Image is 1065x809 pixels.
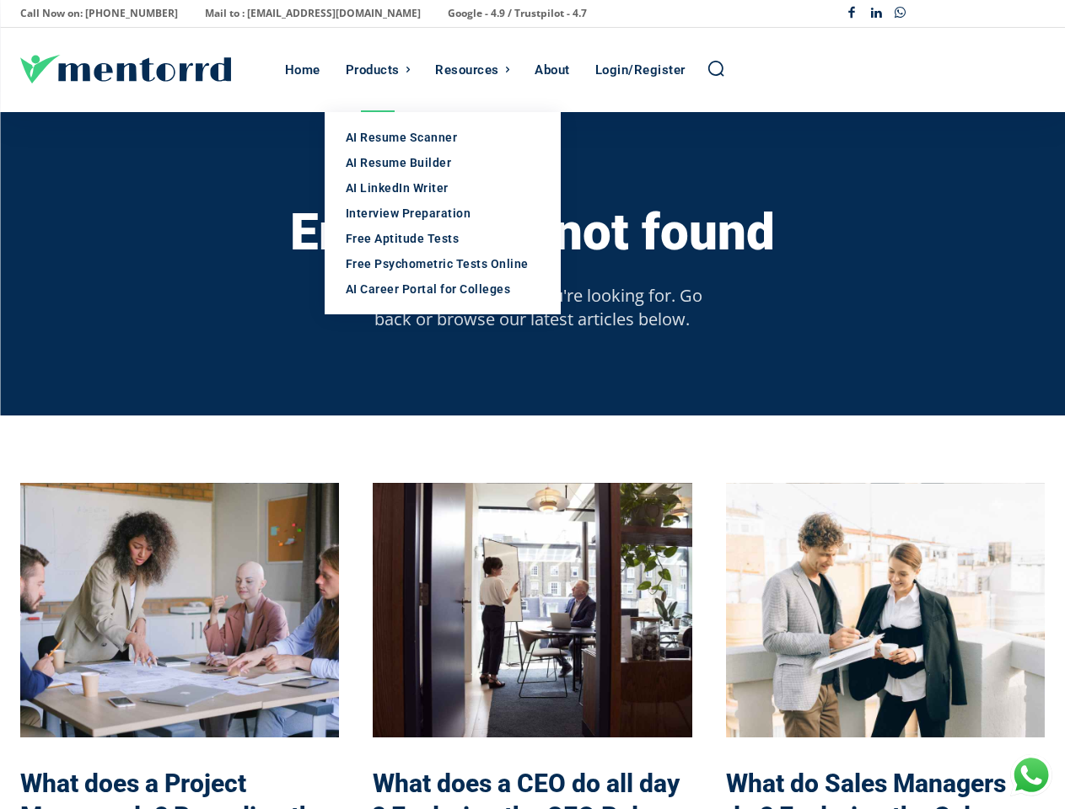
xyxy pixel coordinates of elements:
[20,55,277,83] a: Logo
[20,483,339,738] a: What does a Project Manager do? Revealing the role, skills needed
[535,28,570,112] div: About
[325,226,561,251] a: Free Aptitude Tests
[325,251,561,276] a: Free Psychometric Tests Online
[707,59,725,78] a: Search
[726,483,1045,738] a: What do Sales Managers do ? Exploring the Sales Manager Role
[325,276,561,302] a: AI Career Portal for Colleges
[285,28,320,112] div: Home
[346,255,540,272] div: Free Psychometric Tests Online
[526,28,578,112] a: About
[346,205,540,222] div: Interview Preparation
[1010,754,1052,796] div: Chat with Us
[864,2,889,26] a: Linkedin
[346,230,540,247] div: Free Aptitude Tests
[346,154,540,171] div: AI Resume Builder
[448,2,587,25] p: Google - 4.9 / Trustpilot - 4.7
[325,201,561,226] a: Interview Preparation
[346,28,400,112] div: Products
[587,28,694,112] a: Login/Register
[325,175,561,201] a: AI LinkedIn Writer
[346,129,540,146] div: AI Resume Scanner
[427,28,518,112] a: Resources
[435,28,499,112] div: Resources
[346,179,540,196] div: AI LinkedIn Writer
[277,28,329,112] a: Home
[290,205,775,260] h3: Error 404 - not found
[840,2,864,26] a: Facebook
[205,2,421,25] p: Mail to : [EMAIL_ADDRESS][DOMAIN_NAME]
[20,2,178,25] p: Call Now on: [PHONE_NUMBER]
[325,125,561,150] a: AI Resume Scanner
[373,483,691,738] a: What does a CEO do all day ? Exploring the CEO Roles & Responsibilities
[888,2,912,26] a: Whatsapp
[346,281,540,297] div: AI Career Portal for Colleges
[595,28,686,112] div: Login/Register
[325,150,561,175] a: AI Resume Builder
[337,28,419,112] a: Products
